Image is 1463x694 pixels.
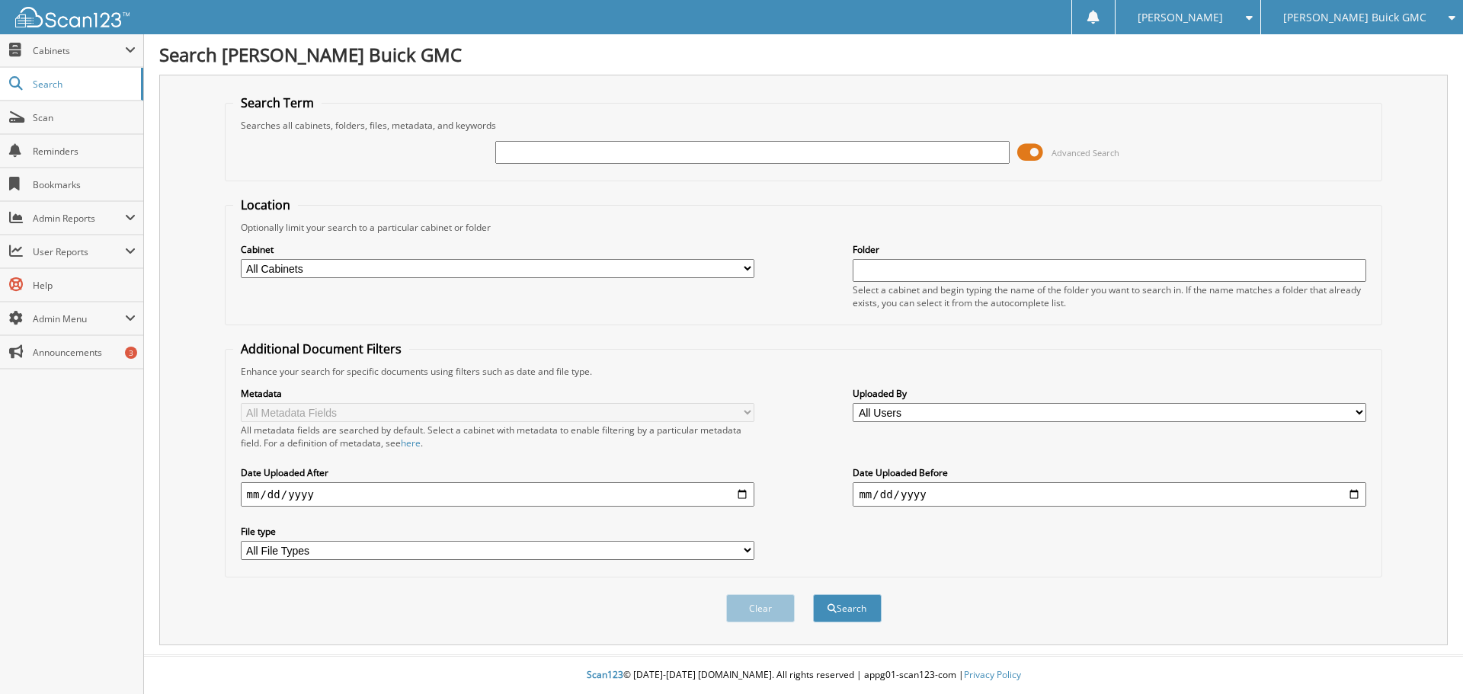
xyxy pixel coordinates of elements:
[233,94,322,111] legend: Search Term
[33,111,136,124] span: Scan
[241,387,754,400] label: Metadata
[15,7,130,27] img: scan123-logo-white.svg
[726,594,795,622] button: Clear
[125,347,137,359] div: 3
[33,145,136,158] span: Reminders
[233,341,409,357] legend: Additional Document Filters
[233,197,298,213] legend: Location
[964,668,1021,681] a: Privacy Policy
[33,178,136,191] span: Bookmarks
[33,212,125,225] span: Admin Reports
[33,78,133,91] span: Search
[401,437,421,449] a: here
[33,245,125,258] span: User Reports
[1138,13,1223,22] span: [PERSON_NAME]
[241,525,754,538] label: File type
[853,466,1366,479] label: Date Uploaded Before
[853,387,1366,400] label: Uploaded By
[813,594,882,622] button: Search
[241,466,754,479] label: Date Uploaded After
[33,346,136,359] span: Announcements
[853,243,1366,256] label: Folder
[144,657,1463,694] div: © [DATE]-[DATE] [DOMAIN_NAME]. All rights reserved | appg01-scan123-com |
[1283,13,1426,22] span: [PERSON_NAME] Buick GMC
[241,482,754,507] input: start
[233,221,1375,234] div: Optionally limit your search to a particular cabinet or folder
[33,312,125,325] span: Admin Menu
[853,283,1366,309] div: Select a cabinet and begin typing the name of the folder you want to search in. If the name match...
[853,482,1366,507] input: end
[241,424,754,449] div: All metadata fields are searched by default. Select a cabinet with metadata to enable filtering b...
[241,243,754,256] label: Cabinet
[1052,147,1119,158] span: Advanced Search
[159,42,1448,67] h1: Search [PERSON_NAME] Buick GMC
[233,365,1375,378] div: Enhance your search for specific documents using filters such as date and file type.
[233,119,1375,132] div: Searches all cabinets, folders, files, metadata, and keywords
[33,279,136,292] span: Help
[587,668,623,681] span: Scan123
[33,44,125,57] span: Cabinets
